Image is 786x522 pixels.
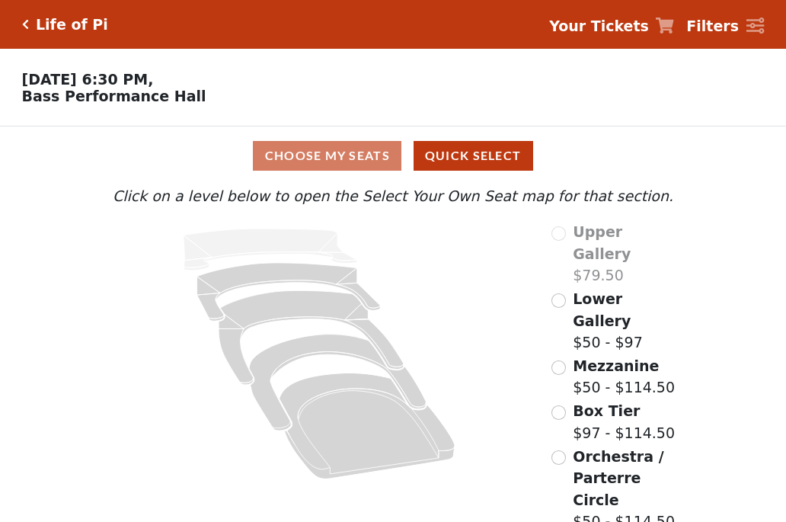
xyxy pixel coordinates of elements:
[573,355,675,399] label: $50 - $114.50
[573,402,640,419] span: Box Tier
[109,185,677,207] p: Click on a level below to open the Select Your Own Seat map for that section.
[686,18,739,34] strong: Filters
[197,263,381,321] path: Lower Gallery - Seats Available: 113
[22,19,29,30] a: Click here to go back to filters
[573,357,659,374] span: Mezzanine
[414,141,533,171] button: Quick Select
[549,18,649,34] strong: Your Tickets
[686,15,764,37] a: Filters
[280,373,455,479] path: Orchestra / Parterre Circle - Seats Available: 13
[573,221,677,287] label: $79.50
[184,229,357,271] path: Upper Gallery - Seats Available: 0
[573,400,675,444] label: $97 - $114.50
[573,448,663,508] span: Orchestra / Parterre Circle
[573,288,677,354] label: $50 - $97
[549,15,674,37] a: Your Tickets
[573,223,631,262] span: Upper Gallery
[36,16,108,34] h5: Life of Pi
[573,290,631,329] span: Lower Gallery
